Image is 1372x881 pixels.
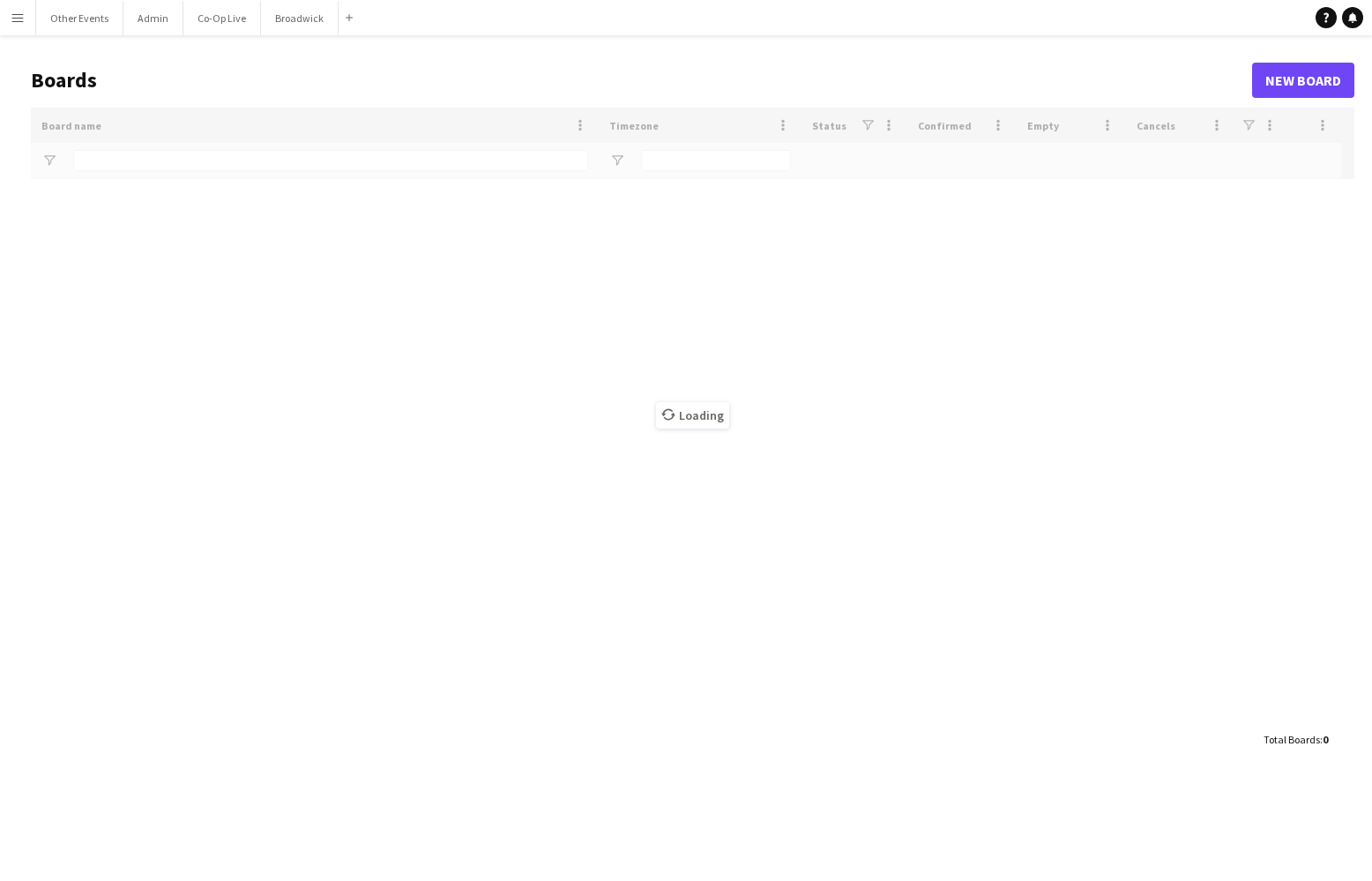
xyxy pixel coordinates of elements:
[261,1,339,35] button: Broadwick
[36,1,123,35] button: Other Events
[1264,722,1328,757] div: :
[31,67,1252,93] h1: Boards
[183,1,261,35] button: Co-Op Live
[1252,63,1354,98] a: New Board
[1264,733,1320,746] span: Total Boards
[656,402,729,429] span: Loading
[123,1,183,35] button: Admin
[1323,733,1328,746] span: 0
